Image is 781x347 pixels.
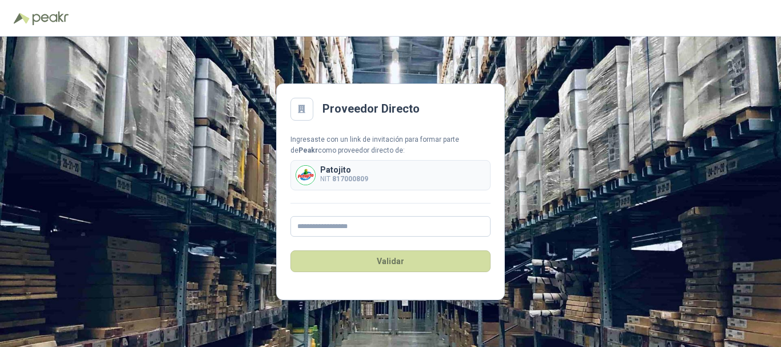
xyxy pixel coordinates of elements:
p: Patojito [320,166,368,174]
b: Peakr [298,146,318,154]
img: Peakr [32,11,69,25]
button: Validar [290,250,491,272]
img: Logo [14,13,30,24]
img: Company Logo [296,166,315,185]
h2: Proveedor Directo [322,100,420,118]
p: NIT [320,174,368,185]
b: 817000809 [332,175,368,183]
div: Ingresaste con un link de invitación para formar parte de como proveedor directo de: [290,134,491,156]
